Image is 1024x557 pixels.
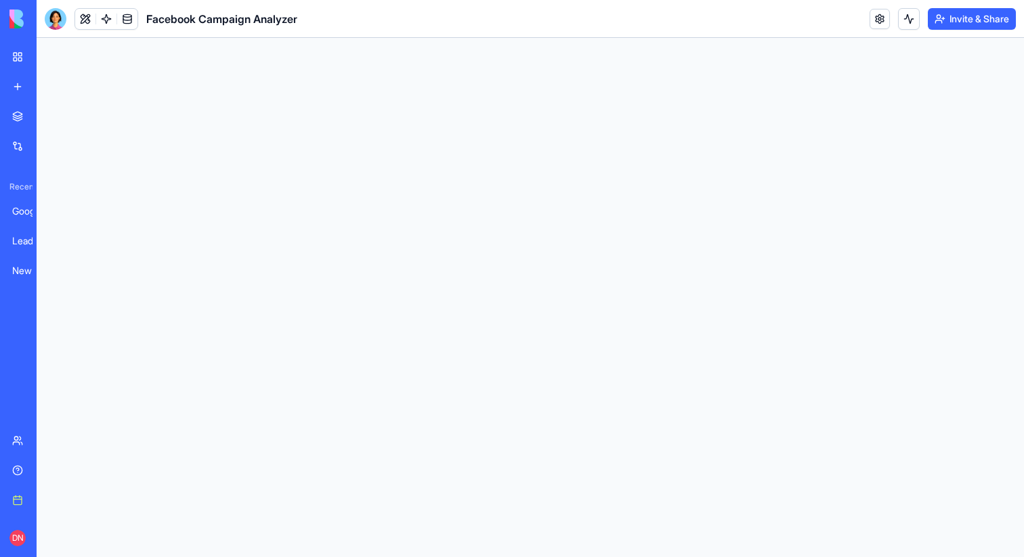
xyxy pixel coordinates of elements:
[9,530,26,546] span: DN
[4,227,58,254] a: LeadFlow Pro
[4,257,58,284] a: New App
[928,8,1016,30] button: Invite & Share
[12,234,50,248] div: LeadFlow Pro
[4,198,58,225] a: Google Sheets Dashboard
[12,204,50,218] div: Google Sheets Dashboard
[9,9,93,28] img: logo
[146,11,297,27] h1: Facebook Campaign Analyzer
[4,181,33,192] span: Recent
[12,264,50,277] div: New App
